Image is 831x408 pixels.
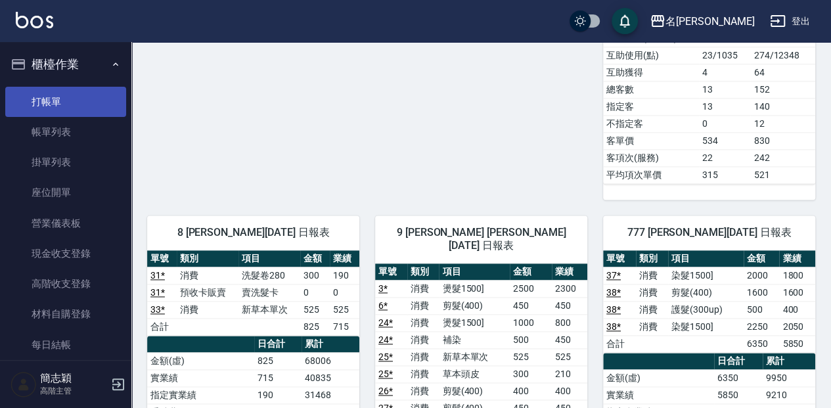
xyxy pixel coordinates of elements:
td: 金額(虛) [147,352,254,369]
td: 12 [750,115,815,132]
td: 22 [699,149,751,166]
td: 23/1035 [699,47,751,64]
td: 450 [510,297,552,314]
button: 登出 [765,9,815,34]
td: 消費 [177,301,238,318]
td: 2050 [779,318,815,335]
td: 燙髮1500] [439,280,510,297]
td: 剪髮(400) [668,284,743,301]
td: 預收卡販賣 [177,284,238,301]
td: 1600 [744,284,780,301]
td: 染髮1500] [668,318,743,335]
td: 13 [699,81,751,98]
td: 715 [330,318,359,335]
td: 消費 [407,280,439,297]
td: 2000 [744,267,780,284]
th: 金額 [300,250,330,267]
p: 高階主管 [40,385,107,397]
td: 新草本單次 [238,301,300,318]
span: 8 [PERSON_NAME][DATE] 日報表 [163,226,344,239]
td: 補染 [439,331,510,348]
th: 類別 [407,263,439,281]
span: 9 [PERSON_NAME] [PERSON_NAME][DATE] 日報表 [391,226,572,252]
a: 材料自購登錄 [5,299,126,329]
td: 9950 [763,369,815,386]
td: 消費 [177,267,238,284]
td: 140 [750,98,815,115]
td: 715 [254,369,302,386]
td: 4 [699,64,751,81]
td: 賣洗髮卡 [238,284,300,301]
a: 每日結帳 [5,330,126,360]
th: 業績 [779,250,815,267]
td: 0 [330,284,359,301]
th: 業績 [552,263,587,281]
td: 9210 [763,386,815,403]
td: 草本頭皮 [439,365,510,382]
td: 消費 [407,331,439,348]
th: 累計 [763,353,815,370]
th: 日合計 [714,353,763,370]
td: 525 [330,301,359,318]
table: a dense table [603,250,815,353]
td: 1600 [779,284,815,301]
td: 消費 [407,314,439,331]
td: 525 [552,348,587,365]
th: 項目 [439,263,510,281]
td: 0 [699,115,751,132]
td: 剪髮(400) [439,297,510,314]
td: 525 [510,348,552,365]
td: 消費 [636,284,669,301]
td: 互助獲得 [603,64,699,81]
th: 累計 [302,336,359,353]
th: 類別 [636,250,669,267]
button: 櫃檯作業 [5,47,126,81]
td: 染髮1500] [668,267,743,284]
td: 消費 [636,318,669,335]
td: 800 [552,314,587,331]
td: 消費 [636,267,669,284]
td: 合計 [603,335,636,352]
th: 項目 [238,250,300,267]
th: 類別 [177,250,238,267]
td: 客單價 [603,132,699,149]
td: 消費 [407,348,439,365]
td: 指定實業績 [147,386,254,403]
div: 名[PERSON_NAME] [665,13,754,30]
td: 40835 [302,369,359,386]
td: 不指定客 [603,115,699,132]
td: 消費 [636,301,669,318]
td: 6350 [714,369,763,386]
td: 5850 [779,335,815,352]
td: 450 [552,331,587,348]
th: 項目 [668,250,743,267]
td: 400 [779,301,815,318]
td: 300 [510,365,552,382]
table: a dense table [147,250,359,336]
td: 300 [300,267,330,284]
td: 2500 [510,280,552,297]
a: 帳單列表 [5,117,126,147]
td: 830 [750,132,815,149]
td: 消費 [407,365,439,382]
a: 排班表 [5,360,126,390]
td: 190 [330,267,359,284]
td: 500 [744,301,780,318]
td: 消費 [407,297,439,314]
td: 521 [750,166,815,183]
td: 洗髮卷280 [238,267,300,284]
img: Logo [16,12,53,28]
td: 護髮(300up) [668,301,743,318]
td: 平均項次單價 [603,166,699,183]
td: 消費 [407,382,439,399]
th: 金額 [510,263,552,281]
td: 新草本單次 [439,348,510,365]
td: 合計 [147,318,177,335]
td: 實業績 [603,386,714,403]
td: 274/12348 [750,47,815,64]
a: 高階收支登錄 [5,269,126,299]
td: 5850 [714,386,763,403]
td: 400 [552,382,587,399]
td: 242 [750,149,815,166]
td: 1800 [779,267,815,284]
